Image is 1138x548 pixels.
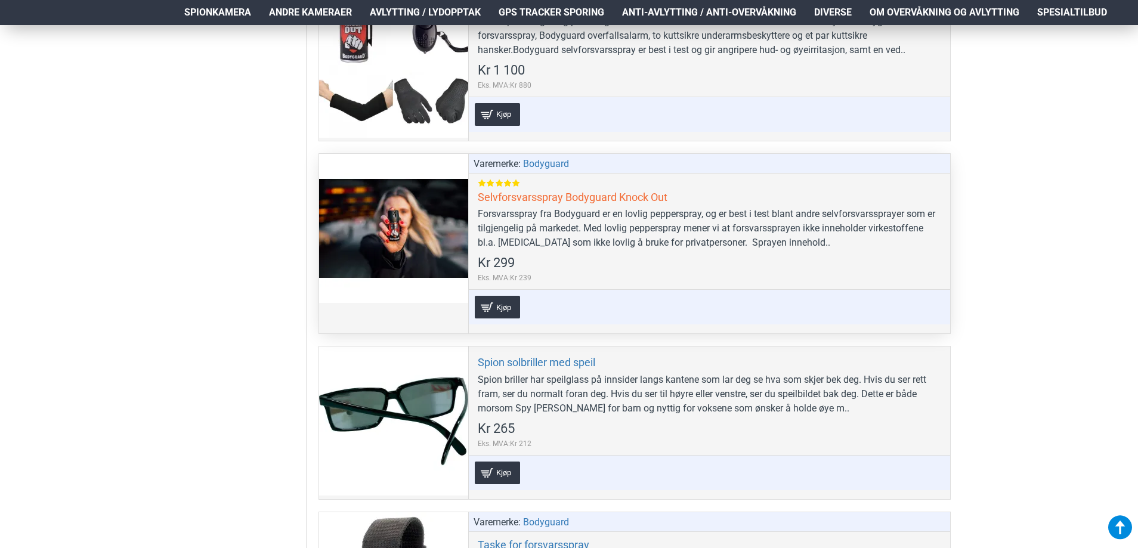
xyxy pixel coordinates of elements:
[19,19,29,29] img: logo_orange.svg
[478,190,667,204] a: Selvforsvarsspray Bodyguard Knock Out
[45,70,107,78] div: Domain Overview
[19,31,29,41] img: website_grey.svg
[478,64,525,77] span: Kr 1 100
[474,515,521,530] span: Varemerke:
[523,157,569,171] a: Bodyguard
[269,5,352,20] span: Andre kameraer
[814,5,852,20] span: Diverse
[478,438,531,449] span: Eks. MVA:Kr 212
[622,5,796,20] span: Anti-avlytting / Anti-overvåkning
[478,422,515,435] span: Kr 265
[33,19,58,29] div: v 4.0.25
[474,157,521,171] span: Varemerke:
[478,273,531,283] span: Eks. MVA:Kr 239
[370,5,481,20] span: Avlytting / Lydopptak
[523,515,569,530] a: Bodyguard
[319,154,468,303] a: Selvforsvarsspray Bodyguard Knock Out Selvforsvarsspray Bodyguard Knock Out
[493,110,514,118] span: Kjøp
[478,80,531,91] span: Eks. MVA:Kr 880
[319,346,468,496] a: Spion solbriller med speil Spion solbriller med speil
[132,70,201,78] div: Keywords by Traffic
[478,207,941,250] div: Forsvarsspray fra Bodyguard er en lovlig pepperspray, og er best i test blant andre selvforsvarss...
[1037,5,1107,20] span: Spesialtilbud
[31,31,131,41] div: Domain: [DOMAIN_NAME]
[478,373,941,416] div: Spion briller har speilglass på innsider langs kantene som lar deg se hva som skjer bek deg. Hvis...
[493,469,514,476] span: Kjøp
[478,355,595,369] a: Spion solbriller med speil
[32,69,42,79] img: tab_domain_overview_orange.svg
[493,304,514,311] span: Kjøp
[184,5,251,20] span: Spionkamera
[478,14,941,57] div: Denne pakken gir deg personlig sikkerhet i tilfelle overfall. Pakken inneholder vår velkjente Bod...
[499,5,604,20] span: GPS Tracker Sporing
[870,5,1019,20] span: Om overvåkning og avlytting
[478,256,515,270] span: Kr 299
[119,69,128,79] img: tab_keywords_by_traffic_grey.svg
